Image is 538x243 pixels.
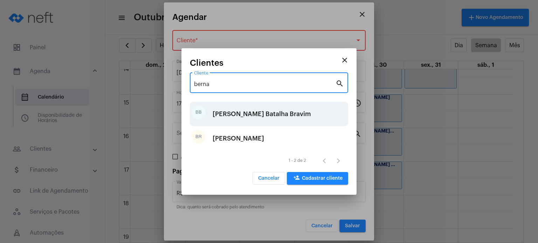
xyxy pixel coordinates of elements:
[192,130,206,144] div: BR
[340,56,349,64] mat-icon: close
[213,128,264,149] div: [PERSON_NAME]
[289,158,306,163] div: 1 - 2 de 2
[253,172,285,185] button: Cancelar
[317,153,331,167] button: Página anterior
[194,81,336,87] input: Pesquisar cliente
[192,105,206,119] div: BB
[287,172,348,185] button: Cadastrar cliente
[331,153,345,167] button: Próxima página
[190,58,223,67] span: Clientes
[336,79,344,87] mat-icon: search
[292,176,343,181] span: Cadastrar cliente
[258,176,280,181] span: Cancelar
[292,174,301,183] mat-icon: person_add
[213,103,311,124] div: [PERSON_NAME] Batalha Bravim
